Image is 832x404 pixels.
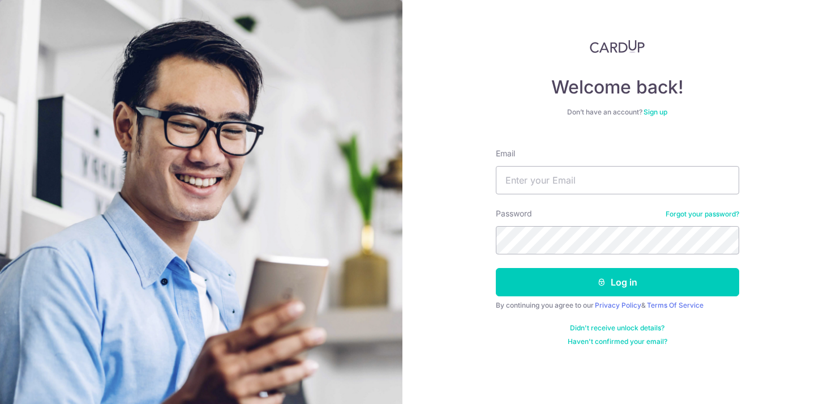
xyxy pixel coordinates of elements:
input: Enter your Email [496,166,739,194]
div: By continuing you agree to our & [496,301,739,310]
label: Email [496,148,515,159]
h4: Welcome back! [496,76,739,99]
label: Password [496,208,532,219]
a: Privacy Policy [595,301,641,309]
a: Sign up [644,108,667,116]
a: Didn't receive unlock details? [570,324,664,333]
button: Log in [496,268,739,296]
div: Don’t have an account? [496,108,739,117]
a: Forgot your password? [666,210,739,219]
a: Haven't confirmed your email? [568,337,667,346]
a: Terms Of Service [647,301,704,309]
img: CardUp Logo [590,40,645,53]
